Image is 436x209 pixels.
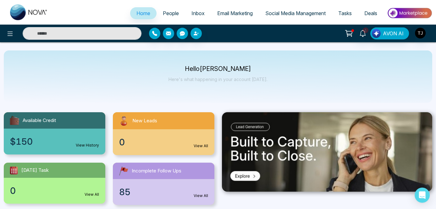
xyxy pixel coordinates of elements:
[217,10,253,16] span: Email Marketing
[23,117,56,124] span: Available Credit
[109,163,218,205] a: Incomplete Follow Ups85View All
[370,27,409,39] button: AVON AI
[136,10,150,16] span: Home
[211,7,259,19] a: Email Marketing
[363,27,368,33] span: 1
[185,7,211,19] a: Inbox
[10,135,33,148] span: $150
[415,28,426,38] img: User Avatar
[194,193,208,199] a: View All
[372,29,381,38] img: Lead Flow
[355,27,370,38] a: 1
[9,165,19,175] img: todayTask.svg
[132,117,157,125] span: New Leads
[259,7,332,19] a: Social Media Management
[118,115,130,127] img: newLeads.svg
[132,167,181,175] span: Incomplete Follow Ups
[10,184,16,197] span: 0
[157,7,185,19] a: People
[338,10,352,16] span: Tasks
[9,115,20,126] img: availableCredit.svg
[168,77,268,82] p: Here's what happening in your account [DATE].
[415,188,430,203] div: Open Intercom Messenger
[163,10,179,16] span: People
[194,143,208,149] a: View All
[109,112,218,155] a: New Leads0View All
[130,7,157,19] a: Home
[85,192,99,197] a: View All
[168,66,268,72] p: Hello [PERSON_NAME]
[76,142,99,148] a: View History
[119,185,130,199] span: 85
[364,10,377,16] span: Deals
[10,4,48,20] img: Nova CRM Logo
[387,6,432,20] img: Market-place.gif
[118,165,129,177] img: followUps.svg
[191,10,205,16] span: Inbox
[383,30,404,37] span: AVON AI
[222,112,432,192] img: .
[265,10,326,16] span: Social Media Management
[332,7,358,19] a: Tasks
[358,7,384,19] a: Deals
[21,167,49,174] span: [DATE] Task
[119,136,125,149] span: 0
